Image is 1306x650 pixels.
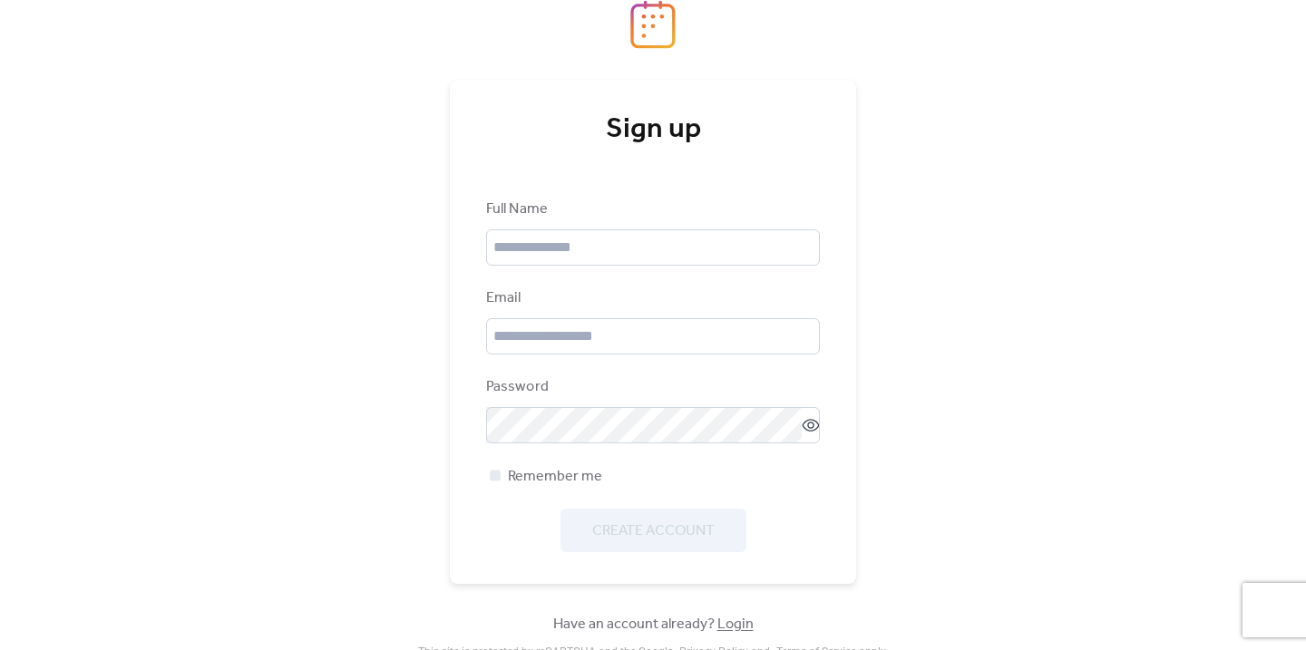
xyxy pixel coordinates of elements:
[486,199,816,220] div: Full Name
[486,287,816,309] div: Email
[508,466,602,488] span: Remember me
[553,614,754,635] span: Have an account already?
[717,610,754,638] a: Login
[486,112,820,148] div: Sign up
[486,376,816,398] div: Password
